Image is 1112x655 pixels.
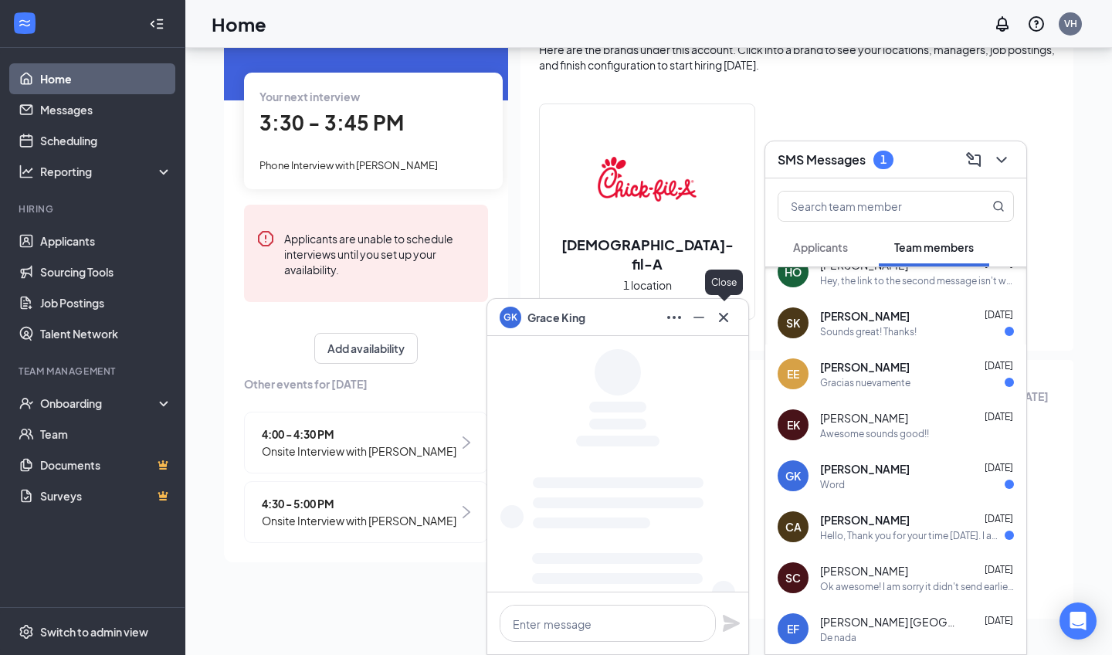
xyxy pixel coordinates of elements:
[262,426,456,443] span: 4:00 - 4:30 PM
[256,229,275,248] svg: Error
[284,229,476,277] div: Applicants are unable to schedule interviews until you set up your availability.
[778,151,866,168] h3: SMS Messages
[711,305,736,330] button: Cross
[820,512,910,528] span: [PERSON_NAME]
[259,90,360,104] span: Your next interview
[985,564,1013,575] span: [DATE]
[662,305,687,330] button: Ellipses
[149,16,164,32] svg: Collapse
[539,42,1055,73] div: Here are the brands under this account. Click into a brand to see your locations, managers, job p...
[820,631,856,644] div: De nada
[17,15,32,31] svg: WorkstreamLogo
[1064,17,1077,30] div: VH
[690,308,708,327] svg: Minimize
[19,395,34,411] svg: UserCheck
[785,519,802,535] div: CA
[40,226,172,256] a: Applicants
[820,563,908,579] span: [PERSON_NAME]
[540,235,754,273] h2: [DEMOGRAPHIC_DATA]-fil-A
[820,274,1014,287] div: Hey, the link to the second message isn't working.
[244,375,488,392] span: Other events for [DATE]
[40,125,172,156] a: Scheduling
[820,325,917,338] div: Sounds great! Thanks!
[40,63,172,94] a: Home
[820,461,910,477] span: [PERSON_NAME]
[40,256,172,287] a: Sourcing Tools
[262,495,456,512] span: 4:30 - 5:00 PM
[820,427,929,440] div: Awesome sounds good!!
[820,478,845,491] div: Word
[262,512,456,529] span: Onsite Interview with [PERSON_NAME]
[40,450,172,480] a: DocumentsCrown
[262,443,456,460] span: Onsite Interview with [PERSON_NAME]
[1027,15,1046,33] svg: QuestionInfo
[992,151,1011,169] svg: ChevronDown
[992,200,1005,212] svg: MagnifyingGlass
[985,513,1013,524] span: [DATE]
[212,11,266,37] h1: Home
[687,305,711,330] button: Minimize
[787,366,799,382] div: EE
[961,148,986,172] button: ComposeMessage
[820,580,1014,593] div: Ok awesome! I am sorry it didn't send earlier! Please bring your passport or Driver's License and...
[705,270,743,295] div: Close
[820,529,1005,542] div: Hello, Thank you for your time [DATE]. I am excited to join your team! I received the link for th...
[40,164,173,179] div: Reporting
[40,395,159,411] div: Onboarding
[19,164,34,179] svg: Analysis
[785,468,801,484] div: GK
[965,151,983,169] svg: ComposeMessage
[793,240,848,254] span: Applicants
[785,264,802,280] div: HO
[786,315,800,331] div: SK
[985,462,1013,473] span: [DATE]
[778,192,961,221] input: Search team member
[1059,602,1097,640] div: Open Intercom Messenger
[40,419,172,450] a: Team
[40,94,172,125] a: Messages
[820,308,910,324] span: [PERSON_NAME]
[989,148,1014,172] button: ChevronDown
[785,570,801,585] div: SC
[19,365,169,378] div: Team Management
[787,417,800,433] div: EK
[40,287,172,318] a: Job Postings
[722,614,741,633] svg: Plane
[985,258,1013,270] span: [DATE]
[820,410,908,426] span: [PERSON_NAME]
[665,308,683,327] svg: Ellipses
[19,202,169,216] div: Hiring
[820,376,910,389] div: Gracias nuevamente
[820,614,959,630] span: [PERSON_NAME] [GEOGRAPHIC_DATA]
[40,480,172,511] a: SurveysCrown
[985,360,1013,372] span: [DATE]
[985,309,1013,321] span: [DATE]
[714,308,733,327] svg: Cross
[19,624,34,640] svg: Settings
[259,159,438,171] span: Phone Interview with [PERSON_NAME]
[985,411,1013,423] span: [DATE]
[993,15,1012,33] svg: Notifications
[40,624,148,640] div: Switch to admin view
[623,277,672,294] span: 1 location
[985,615,1013,626] span: [DATE]
[598,130,697,229] img: Chick-fil-A
[314,333,418,364] button: Add availability
[820,359,910,375] span: [PERSON_NAME]
[787,621,799,636] div: EF
[40,318,172,349] a: Talent Network
[259,110,404,135] span: 3:30 - 3:45 PM
[894,240,974,254] span: Team members
[880,153,887,166] div: 1
[527,309,585,326] span: Grace King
